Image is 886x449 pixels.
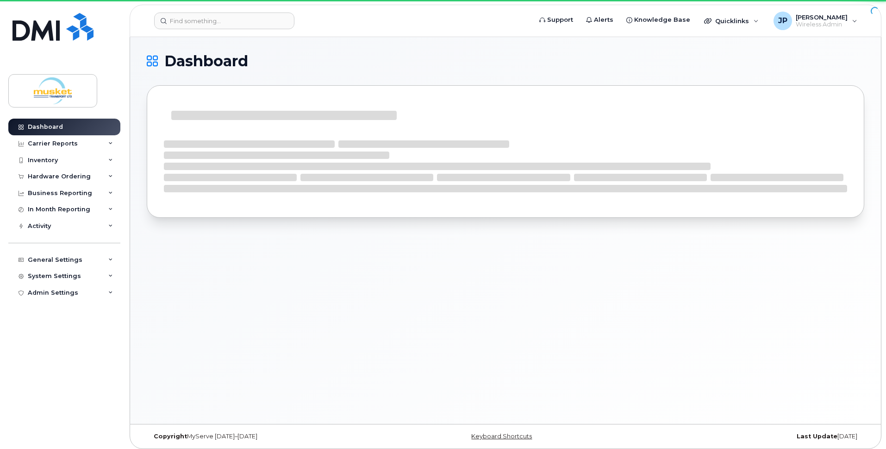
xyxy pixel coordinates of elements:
div: [DATE] [625,433,864,440]
a: Keyboard Shortcuts [471,433,532,440]
strong: Copyright [154,433,187,440]
strong: Last Update [797,433,837,440]
div: MyServe [DATE]–[DATE] [147,433,386,440]
span: Dashboard [164,54,248,68]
